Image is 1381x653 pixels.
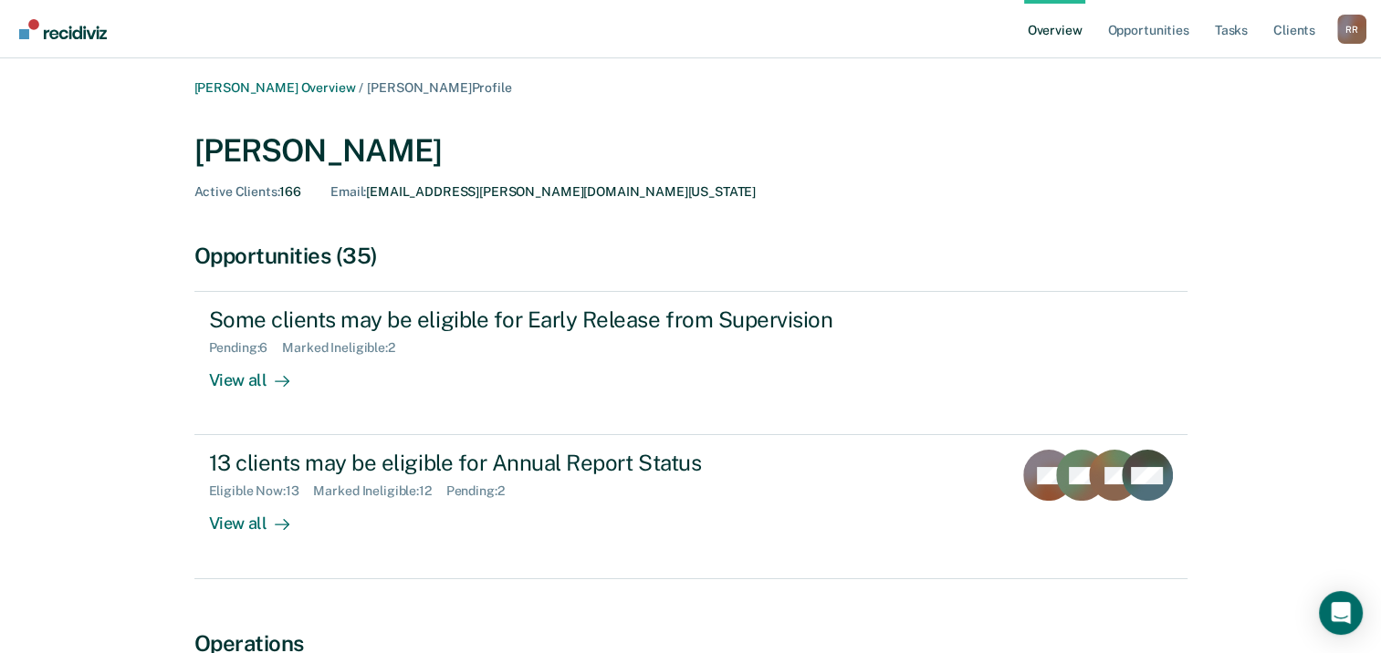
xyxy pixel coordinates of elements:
div: 13 clients may be eligible for Annual Report Status [209,450,850,476]
span: / [355,80,367,95]
div: View all [209,356,311,391]
div: Eligible Now : 13 [209,483,314,499]
div: View all [209,499,311,534]
div: [EMAIL_ADDRESS][PERSON_NAME][DOMAIN_NAME][US_STATE] [330,184,756,200]
div: Pending : 2 [446,483,519,499]
a: [PERSON_NAME] Overview [194,80,356,95]
a: Some clients may be eligible for Early Release from SupervisionPending:6Marked Ineligible:2View all [194,291,1187,435]
a: 13 clients may be eligible for Annual Report StatusEligible Now:13Marked Ineligible:12Pending:2Vi... [194,435,1187,578]
button: Profile dropdown button [1337,15,1366,44]
div: Pending : 6 [209,340,283,356]
div: Marked Ineligible : 2 [282,340,409,356]
span: Email : [330,184,366,199]
div: R R [1337,15,1366,44]
div: [PERSON_NAME] [194,132,1187,170]
span: Active Clients : [194,184,280,199]
div: 166 [194,184,302,200]
div: Some clients may be eligible for Early Release from Supervision [209,306,850,333]
div: Marked Ineligible : 12 [313,483,445,499]
div: Open Intercom Messenger [1319,591,1363,635]
img: Recidiviz [19,19,107,39]
span: [PERSON_NAME] Profile [367,80,511,95]
div: Opportunities (35) [194,243,1187,269]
